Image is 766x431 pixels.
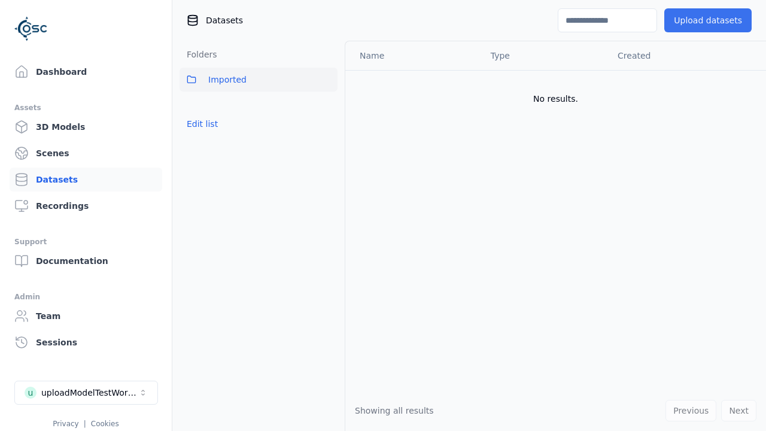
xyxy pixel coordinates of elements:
span: | [84,420,86,428]
th: Name [345,41,481,70]
button: Select a workspace [14,381,158,405]
th: Type [481,41,608,70]
span: Showing all results [355,406,434,415]
a: Sessions [10,330,162,354]
button: Upload datasets [664,8,752,32]
a: Privacy [53,420,78,428]
button: Edit list [180,113,225,135]
a: Scenes [10,141,162,165]
span: Datasets [206,14,243,26]
div: Support [14,235,157,249]
h3: Folders [180,48,217,60]
a: Recordings [10,194,162,218]
div: Assets [14,101,157,115]
div: uploadModelTestWorkspace [41,387,138,399]
td: No results. [345,70,766,128]
a: Cookies [91,420,119,428]
a: Dashboard [10,60,162,84]
div: Admin [14,290,157,304]
button: Imported [180,68,338,92]
a: Datasets [10,168,162,192]
a: 3D Models [10,115,162,139]
div: u [25,387,37,399]
span: Imported [208,72,247,87]
a: Documentation [10,249,162,273]
a: Team [10,304,162,328]
th: Created [608,41,747,70]
img: Logo [14,12,48,45]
